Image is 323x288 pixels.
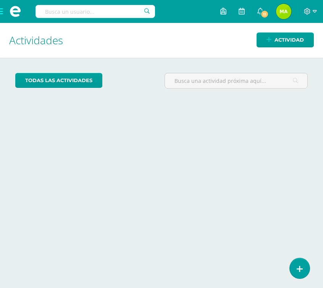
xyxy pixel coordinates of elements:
input: Busca un usuario... [36,5,155,18]
img: c80006607dc2b58b34ed7896bdb0d8b1.png [276,4,291,19]
span: 11 [260,10,269,18]
h1: Actividades [9,23,314,58]
a: todas las Actividades [15,73,102,88]
a: Actividad [257,32,314,47]
span: Actividad [275,33,304,47]
input: Busca una actividad próxima aquí... [165,73,307,88]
